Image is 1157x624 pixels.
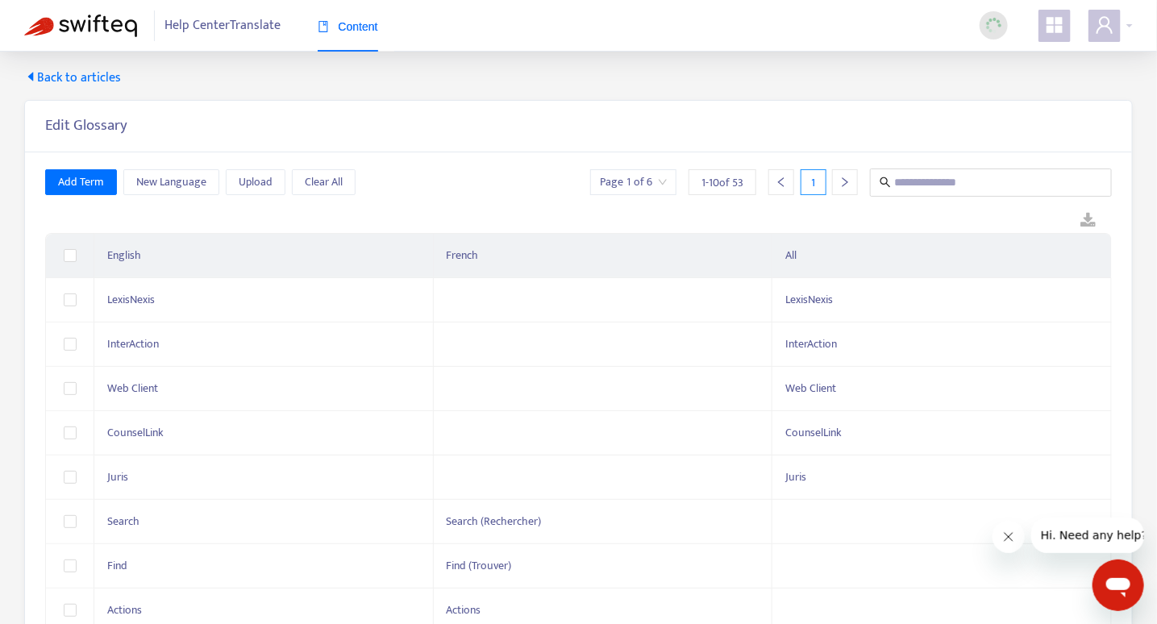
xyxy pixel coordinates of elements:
[785,423,842,442] span: CounselLink
[839,177,851,188] span: right
[447,512,542,530] span: Search (Rechercher)
[94,234,434,278] th: English
[318,21,329,32] span: book
[447,601,481,619] span: Actions
[1045,15,1064,35] span: appstore
[136,173,206,191] span: New Language
[1092,560,1144,611] iframe: Button to launch messaging window
[880,177,891,188] span: search
[1031,518,1144,553] iframe: Message from company
[165,10,281,41] span: Help Center Translate
[305,173,343,191] span: Clear All
[785,468,806,486] span: Juris
[107,556,127,575] span: Find
[1095,15,1114,35] span: user
[701,174,743,191] span: 1 - 10 of 53
[107,335,159,353] span: InterAction
[24,15,137,37] img: Swifteq
[107,468,128,486] span: Juris
[801,169,826,195] div: 1
[785,379,836,397] span: Web Client
[785,290,833,309] span: LexisNexis
[107,512,139,530] span: Search
[107,379,158,397] span: Web Client
[318,20,378,33] span: Content
[292,169,356,195] button: Clear All
[107,601,142,619] span: Actions
[45,169,117,195] button: Add Term
[107,423,164,442] span: CounselLink
[434,234,773,278] th: French
[107,290,155,309] span: LexisNexis
[239,173,273,191] span: Upload
[58,173,104,191] span: Add Term
[226,169,285,195] button: Upload
[993,521,1025,553] iframe: Close message
[785,335,837,353] span: InterAction
[772,234,1112,278] th: All
[776,177,787,188] span: left
[123,169,219,195] button: New Language
[984,15,1004,35] img: sync_loading.0b5143dde30e3a21642e.gif
[45,117,127,135] h5: Edit Glossary
[24,70,37,83] span: caret-left
[10,11,116,24] span: Hi. Need any help?
[447,556,512,575] span: Find (Trouver)
[24,69,121,88] span: Back to articles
